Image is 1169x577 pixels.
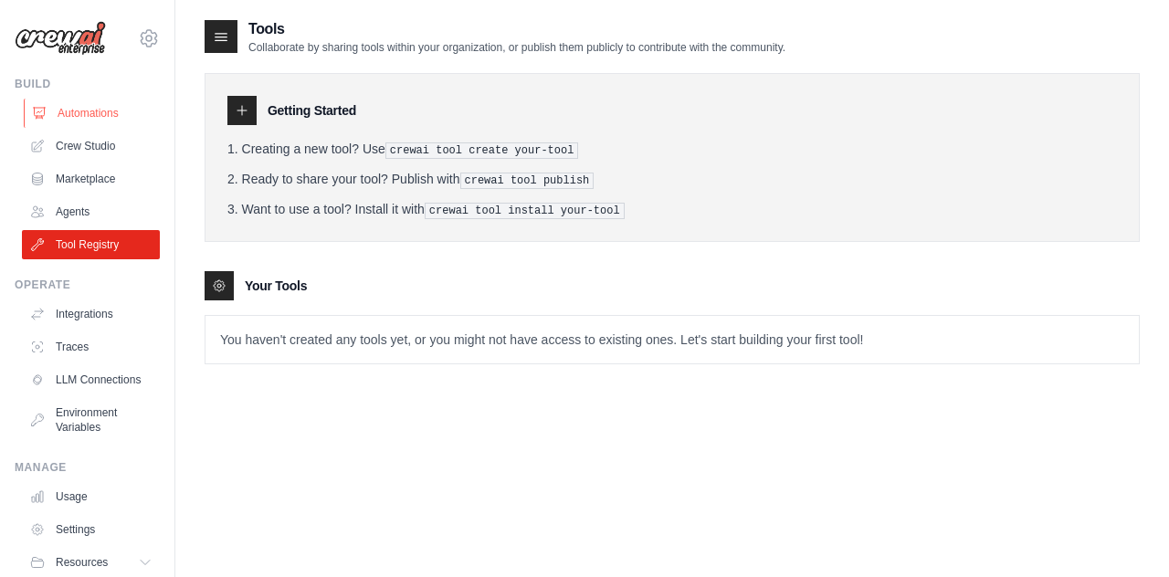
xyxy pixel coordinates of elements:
h3: Your Tools [245,277,307,295]
a: Tool Registry [22,230,160,259]
span: Resources [56,555,108,570]
a: Traces [22,332,160,362]
button: Resources [22,548,160,577]
h2: Tools [248,18,785,40]
p: You haven't created any tools yet, or you might not have access to existing ones. Let's start bui... [205,316,1139,363]
li: Creating a new tool? Use [227,140,1117,159]
p: Collaborate by sharing tools within your organization, or publish them publicly to contribute wit... [248,40,785,55]
li: Ready to share your tool? Publish with [227,170,1117,189]
div: Build [15,77,160,91]
a: Usage [22,482,160,511]
a: Settings [22,515,160,544]
a: Marketplace [22,164,160,194]
div: Manage [15,460,160,475]
img: Logo [15,21,106,56]
h3: Getting Started [268,101,356,120]
a: Crew Studio [22,131,160,161]
a: Agents [22,197,160,226]
pre: crewai tool publish [460,173,595,189]
pre: crewai tool create your-tool [385,142,579,159]
a: LLM Connections [22,365,160,394]
pre: crewai tool install your-tool [425,203,625,219]
a: Environment Variables [22,398,160,442]
a: Automations [24,99,162,128]
a: Integrations [22,299,160,329]
li: Want to use a tool? Install it with [227,200,1117,219]
div: Operate [15,278,160,292]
